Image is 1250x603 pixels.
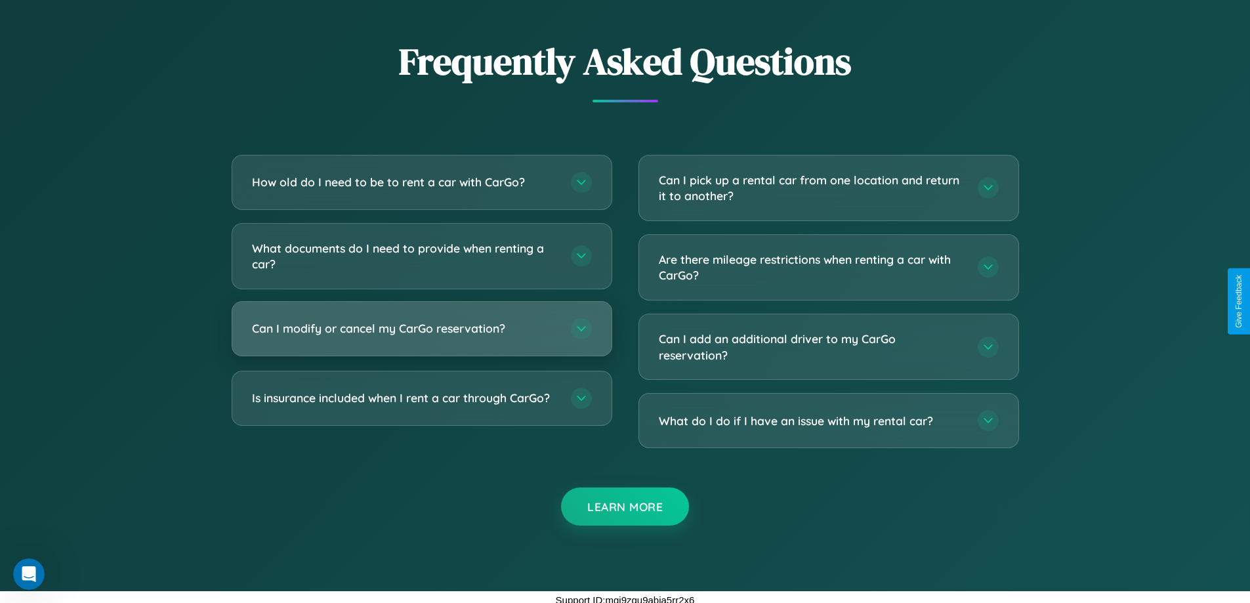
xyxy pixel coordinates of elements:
h3: What do I do if I have an issue with my rental car? [659,413,965,429]
h3: Is insurance included when I rent a car through CarGo? [252,390,558,406]
h3: Can I add an additional driver to my CarGo reservation? [659,331,965,363]
h3: Are there mileage restrictions when renting a car with CarGo? [659,251,965,283]
h3: How old do I need to be to rent a car with CarGo? [252,174,558,190]
h2: Frequently Asked Questions [232,36,1019,87]
iframe: Intercom live chat [13,558,45,590]
h3: Can I modify or cancel my CarGo reservation? [252,320,558,337]
h3: Can I pick up a rental car from one location and return it to another? [659,172,965,204]
div: Give Feedback [1234,275,1243,328]
h3: What documents do I need to provide when renting a car? [252,240,558,272]
button: Learn More [561,488,689,526]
